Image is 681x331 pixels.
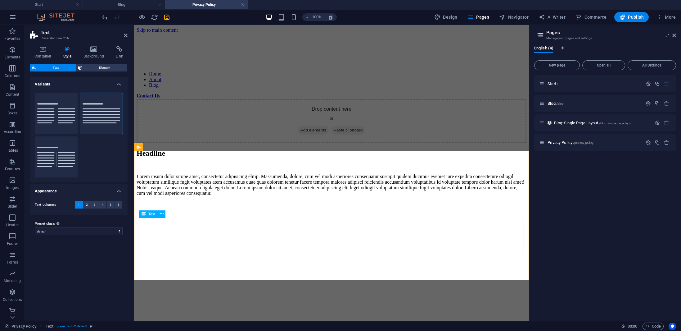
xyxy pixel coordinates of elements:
[497,12,531,22] button: Navigator
[110,201,111,209] span: 5
[557,82,558,86] span: /
[7,148,18,153] p: Tables
[46,323,53,330] span: Click to select. Double-click to edit
[585,63,622,67] span: Open all
[76,64,128,71] button: Element
[79,46,111,59] h4: Background
[138,13,146,21] button: Click here to leave preview mode and continue editing
[197,101,231,110] span: Paste clipboard
[30,46,59,59] h4: Container
[573,141,593,145] span: /privacy-policy
[645,323,661,330] span: Code
[83,1,165,8] h4: Blog
[621,323,638,330] h6: Session time
[664,81,669,86] div: The startpage cannot be deleted
[432,12,460,22] div: Design (Ctrl+Alt+Y)
[554,121,634,125] span: Blog: Single Page Layout
[655,101,660,106] div: Duplicate
[163,14,170,21] i: Save (Ctrl+S)
[548,81,558,86] span: Start
[582,60,625,70] button: Open all
[90,324,92,328] i: This element is a customizable preset
[6,185,19,190] p: Images
[432,12,460,22] button: Design
[30,184,128,195] h4: Appearance
[151,13,158,21] button: reload
[664,120,669,126] div: Remove
[546,101,643,105] div: Blog/blog
[7,111,18,116] p: Boxes
[537,63,577,67] span: New page
[546,82,643,86] div: Start/
[99,201,107,209] button: 4
[6,223,19,228] p: Header
[655,120,660,126] div: Settings
[630,63,673,67] span: All Settings
[46,323,93,330] nav: breadcrumb
[118,201,120,209] span: 6
[434,14,458,20] span: Design
[148,212,155,216] span: Text
[151,14,158,21] i: Reload page
[534,46,676,58] div: Language Tabs
[646,81,651,86] div: Settings
[614,12,649,22] button: Publish
[312,13,322,21] h6: 100%
[5,73,20,78] p: Columns
[7,260,18,265] p: Forms
[38,64,74,71] span: Text
[111,46,128,59] h4: Link
[107,201,115,209] button: 5
[164,101,195,110] span: Add elements
[101,13,108,21] button: undo
[654,12,678,22] button: More
[534,60,580,70] button: New page
[534,44,553,53] span: English (4)
[556,102,564,105] span: /blog
[5,323,36,330] a: Click to cancel selection. Double-click to open Pages
[328,14,333,20] i: On resize automatically adjust zoom level to fit chosen device.
[30,77,128,88] h4: Variants
[91,201,99,209] button: 3
[646,140,651,145] div: Settings
[101,14,108,21] i: Undo: Add element (Ctrl+Z)
[552,121,652,125] div: Blog: Single Page Layout/blog-single-page-layout
[56,323,87,330] span: . preset-text-v2-default
[573,12,609,22] button: Commerce
[546,35,664,41] h3: Manage your pages and settings
[163,13,170,21] button: save
[75,201,83,209] button: 1
[35,220,123,228] label: Preset class
[664,140,669,145] div: Remove
[643,323,664,330] button: Code
[5,55,20,60] p: Elements
[4,36,20,41] p: Favorites
[546,140,643,145] div: Privacy Policy/privacy-policy
[302,13,324,21] button: 100%
[548,101,564,106] span: Blog
[4,129,21,134] p: Accordion
[619,14,644,20] span: Publish
[655,81,660,86] div: Duplicate
[41,35,115,41] h3: Preset #ed-new-216
[646,101,651,106] div: Settings
[165,1,248,8] h4: Privacy Policy
[467,14,489,20] span: Pages
[115,201,123,209] button: 6
[30,64,76,71] button: Text
[8,204,17,209] p: Slider
[499,14,529,20] span: Navigator
[465,12,492,22] button: Pages
[4,278,21,283] p: Marketing
[575,14,607,20] span: Commerce
[86,201,88,209] span: 2
[41,30,128,35] h2: Text
[547,120,552,126] div: This layout is used as a template for all items (e.g. a blog post) of this collection. The conten...
[669,323,676,330] button: Usercentrics
[3,297,22,302] p: Collections
[83,201,91,209] button: 2
[599,122,634,125] span: /blog-single-page-layout
[546,30,676,35] h2: Pages
[632,324,633,329] span: :
[2,74,392,118] div: Drop content here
